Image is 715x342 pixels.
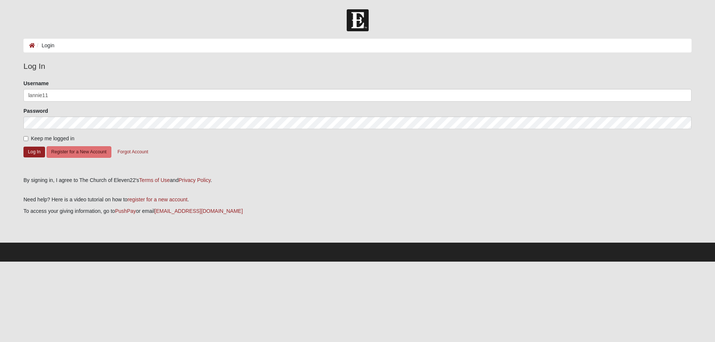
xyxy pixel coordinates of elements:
[31,135,74,141] span: Keep me logged in
[23,207,692,215] p: To access your giving information, go to or email
[23,80,49,87] label: Username
[47,146,111,158] button: Register for a New Account
[127,196,187,202] a: register for a new account
[23,107,48,115] label: Password
[113,146,153,158] button: Forgot Account
[23,196,692,204] p: Need help? Here is a video tutorial on how to .
[115,208,136,214] a: PushPay
[23,136,28,141] input: Keep me logged in
[23,176,692,184] div: By signing in, I agree to The Church of Eleven22's and .
[23,60,692,72] legend: Log In
[35,42,54,49] li: Login
[155,208,243,214] a: [EMAIL_ADDRESS][DOMAIN_NAME]
[139,177,170,183] a: Terms of Use
[178,177,210,183] a: Privacy Policy
[347,9,369,31] img: Church of Eleven22 Logo
[23,147,45,157] button: Log In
